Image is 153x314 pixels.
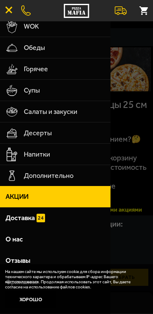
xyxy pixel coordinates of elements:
[24,144,105,165] span: Напитки
[24,37,105,58] span: Обеды
[24,16,105,37] span: WOK
[24,122,105,144] span: Десерты
[6,193,28,200] span: Акции
[5,291,56,308] button: Хорошо
[24,58,105,80] span: Горячее
[24,80,105,101] span: Супы
[24,165,105,186] span: Дополнительно
[37,214,45,222] img: 15daf4d41897b9f0e9f617042186c801.svg
[24,101,105,122] span: Салаты и закуски
[6,215,35,221] span: Доставка
[6,257,30,264] span: Отзывы
[5,269,143,290] p: На нашем сайте мы используем cookie для сбора информации технического характера и обрабатываем IP...
[6,236,23,243] span: О нас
